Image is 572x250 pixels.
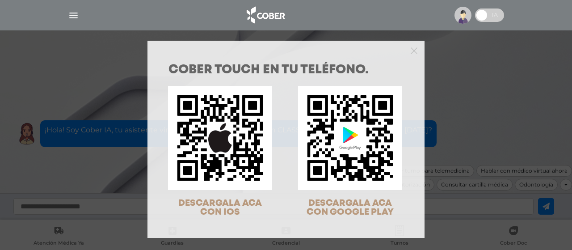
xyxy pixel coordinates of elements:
h1: COBER TOUCH en tu teléfono. [168,64,404,76]
span: DESCARGALA ACA CON GOOGLE PLAY [307,199,394,216]
img: qr-code [298,86,402,190]
button: Close [411,46,417,54]
img: qr-code [168,86,272,190]
span: DESCARGALA ACA CON IOS [178,199,262,216]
